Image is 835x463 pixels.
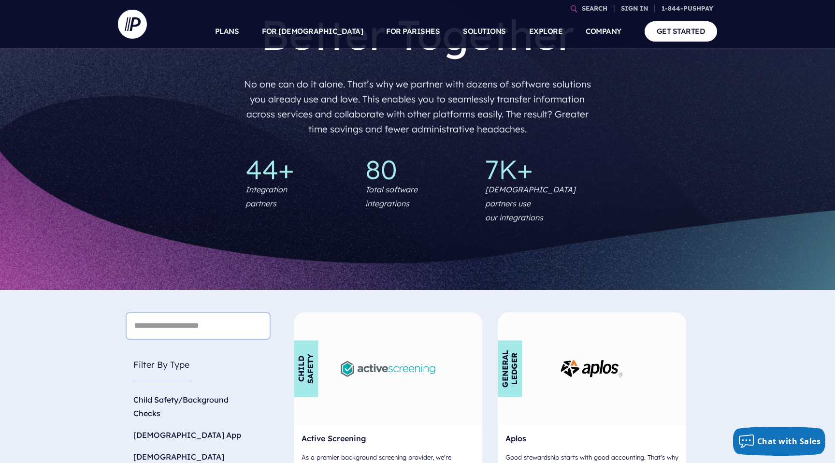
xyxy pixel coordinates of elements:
[485,156,590,183] p: 7K+
[215,14,239,48] a: PLANS
[386,14,440,48] a: FOR PARISHES
[245,183,287,211] p: Integration partners
[294,341,318,397] div: Child Safety
[645,21,718,41] a: GET STARTED
[302,433,475,448] h6: Active Screening
[126,349,271,389] h5: Filter By Type
[757,436,821,447] span: Chat with Sales
[733,427,826,456] button: Chat with Sales
[561,360,623,377] img: Aplos - Logo
[245,156,350,183] p: 44+
[126,389,271,425] li: Child Safety/Background Checks
[126,424,271,446] li: [DEMOGRAPHIC_DATA] App
[498,341,522,397] div: General Ledger
[365,183,417,211] p: Total software integrations
[262,14,363,48] a: FOR [DEMOGRAPHIC_DATA]
[365,156,470,183] p: 80
[505,433,678,448] h6: Aplos
[241,73,594,141] p: No one can do it alone. That’s why we partner with dozens of software solutions you already use a...
[341,361,435,376] img: Active Screening - Logo
[241,9,594,59] h1: Better Together
[463,14,506,48] a: SOLUTIONS
[529,14,563,48] a: EXPLORE
[586,14,621,48] a: COMPANY
[485,183,590,224] p: [DEMOGRAPHIC_DATA] partners use our integrations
